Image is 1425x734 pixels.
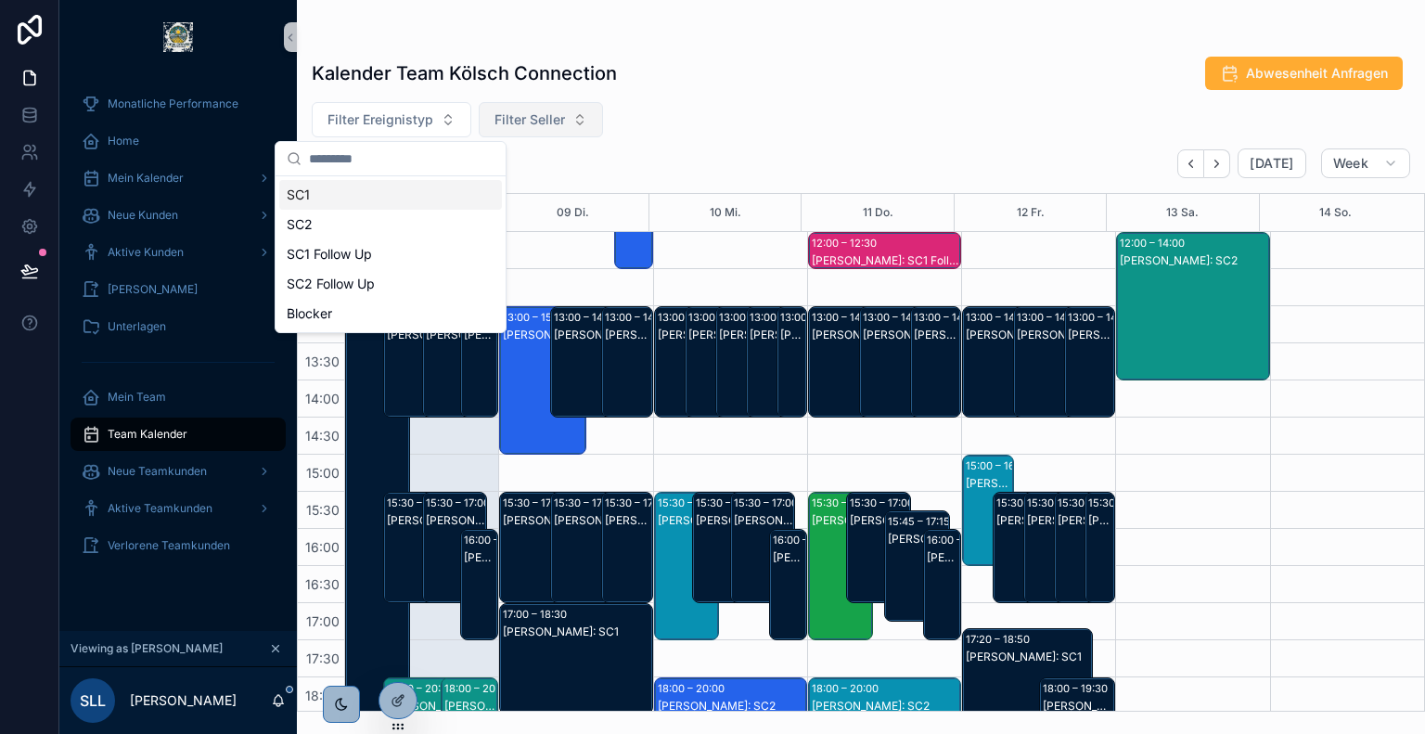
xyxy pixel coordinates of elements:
[927,531,995,549] div: 16:00 – 17:30
[108,538,230,553] span: Verlorene Teamkunden
[924,530,960,639] div: 16:00 – 17:30[PERSON_NAME]: SC1
[1027,513,1073,528] div: [PERSON_NAME]: SC1
[850,494,918,512] div: 15:30 – 17:00
[301,688,344,703] span: 18:00
[1024,493,1074,602] div: 15:30 – 17:00[PERSON_NAME]: SC1
[863,308,932,327] div: 13:00 – 14:30
[1120,253,1267,268] div: [PERSON_NAME]: SC2
[108,501,212,516] span: Aktive Teamkunden
[850,513,909,528] div: [PERSON_NAME]: SC1
[503,605,571,624] div: 17:00 – 18:30
[1065,307,1114,417] div: 13:00 – 14:30[PERSON_NAME]: SC1
[655,307,705,417] div: 13:00 – 14:30[PERSON_NAME]: SC1
[444,699,496,714] div: [PERSON_NAME]: SC2
[1321,148,1410,178] button: Week
[914,308,983,327] div: 13:00 – 14:30
[1177,149,1204,178] button: Back
[71,455,286,488] a: Neue Teamkunden
[812,328,893,342] div: [PERSON_NAME]: SC1
[863,194,893,231] button: 11 Do.
[302,613,344,629] span: 17:00
[966,650,1090,664] div: [PERSON_NAME]: SC1
[780,328,805,342] div: [PERSON_NAME]: SC1
[1017,308,1086,327] div: 13:00 – 14:30
[387,679,458,698] div: 18:00 – 20:00
[658,513,717,528] div: [PERSON_NAME]: SC2
[279,210,502,239] div: SC2
[1068,328,1113,342] div: [PERSON_NAME]: SC1
[108,171,184,186] span: Mein Kalender
[503,625,650,639] div: [PERSON_NAME]: SC1
[734,494,802,512] div: 15:30 – 17:00
[658,699,805,714] div: [PERSON_NAME]: SC2
[71,87,286,121] a: Monatliche Performance
[747,307,797,417] div: 13:00 – 14:30[PERSON_NAME]: SC1
[554,494,623,512] div: 15:30 – 17:00
[1246,64,1388,83] span: Abwesenheit Anfragen
[1017,194,1045,231] div: 12 Fr.
[301,354,344,369] span: 13:30
[71,199,286,232] a: Neue Kunden
[59,74,297,586] div: scrollable content
[301,428,344,444] span: 14:30
[279,180,502,210] div: SC1
[464,550,496,565] div: [PERSON_NAME]: SC1
[996,513,1043,528] div: [PERSON_NAME]: SC1
[996,494,1065,512] div: 15:30 – 17:00
[108,464,207,479] span: Neue Teamkunden
[503,328,584,342] div: [PERSON_NAME]: SC2
[108,208,178,223] span: Neue Kunden
[750,328,796,342] div: [PERSON_NAME]: SC1
[302,502,344,518] span: 15:30
[426,513,485,528] div: [PERSON_NAME]: SC1
[888,532,947,547] div: [PERSON_NAME]: SC1
[994,493,1044,602] div: 15:30 – 17:00[PERSON_NAME]: SC1
[387,513,446,528] div: [PERSON_NAME]: SC1
[1088,513,1113,528] div: [PERSON_NAME]: SC1
[71,380,286,414] a: Mein Team
[71,161,286,195] a: Mein Kalender
[461,530,497,639] div: 16:00 – 17:30[PERSON_NAME]: SC1
[551,307,636,417] div: 13:00 – 14:30[PERSON_NAME]: SC1
[276,176,506,332] div: Suggestions
[108,427,187,442] span: Team Kalender
[557,194,589,231] div: 09 Di.
[770,530,806,639] div: 16:00 – 17:30[PERSON_NAME]: SC1
[696,494,764,512] div: 15:30 – 17:00
[1043,679,1112,698] div: 18:00 – 19:30
[812,308,881,327] div: 13:00 – 14:30
[688,308,758,327] div: 13:00 – 14:30
[71,641,223,656] span: Viewing as [PERSON_NAME]
[80,689,106,712] span: SLL
[885,511,948,621] div: 15:45 – 17:15[PERSON_NAME]: SC1
[279,299,502,328] div: Blocker
[605,513,650,528] div: [PERSON_NAME]: SC1
[279,239,502,269] div: SC1 Follow Up
[279,269,502,299] div: SC2 Follow Up
[312,60,617,86] h1: Kalender Team Kölsch Connection
[108,134,139,148] span: Home
[479,102,603,137] button: Select Button
[605,328,650,342] div: [PERSON_NAME]: SC1
[1250,155,1293,172] span: [DATE]
[500,493,585,602] div: 15:30 – 17:00[PERSON_NAME]: SC1
[387,328,446,342] div: [PERSON_NAME]: SC1
[773,531,841,549] div: 16:00 – 17:30
[809,493,872,639] div: 15:30 – 17:30[PERSON_NAME]: SC2
[71,529,286,562] a: Verlorene Teamkunden
[1043,699,1114,714] div: [PERSON_NAME]: SC1
[710,194,741,231] button: 10 Mi.
[500,307,585,454] div: 13:00 – 15:00[PERSON_NAME]: SC2
[1058,494,1126,512] div: 15:30 – 17:00
[301,539,344,555] span: 16:00
[461,307,497,417] div: 13:00 – 14:30[PERSON_NAME]: SC1
[860,307,945,417] div: 13:00 – 14:30[PERSON_NAME]: SC1
[1238,148,1305,178] button: [DATE]
[71,492,286,525] a: Aktive Teamkunden
[605,308,674,327] div: 13:00 – 14:30
[777,307,806,417] div: 13:00 – 14:30[PERSON_NAME]: SC1
[1055,493,1105,602] div: 15:30 – 17:00[PERSON_NAME]: SC1
[927,550,959,565] div: [PERSON_NAME]: SC1
[605,494,674,512] div: 15:30 – 17:00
